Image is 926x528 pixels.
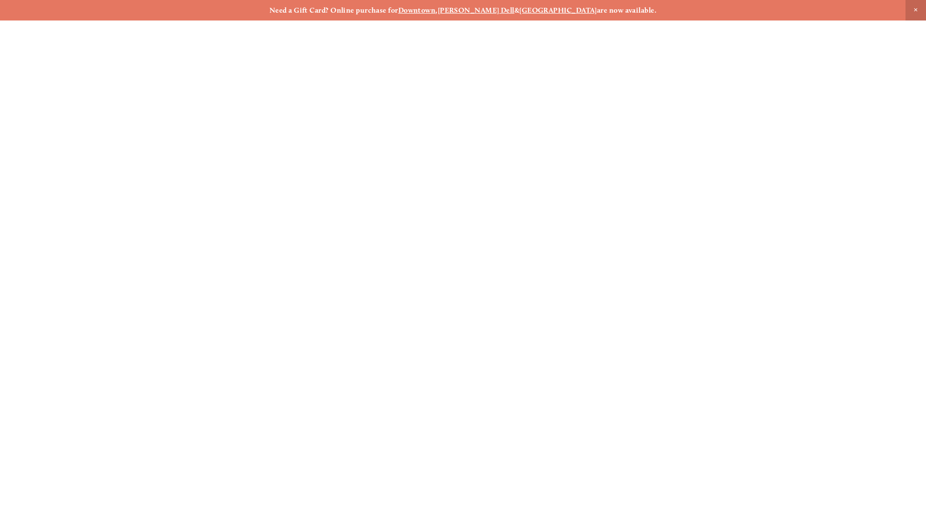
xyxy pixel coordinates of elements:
[438,6,514,15] a: [PERSON_NAME] Dell
[435,6,437,15] strong: ,
[269,6,398,15] strong: Need a Gift Card? Online purchase for
[398,6,436,15] a: Downtown
[514,6,519,15] strong: &
[597,6,657,15] strong: are now available.
[519,6,597,15] a: [GEOGRAPHIC_DATA]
